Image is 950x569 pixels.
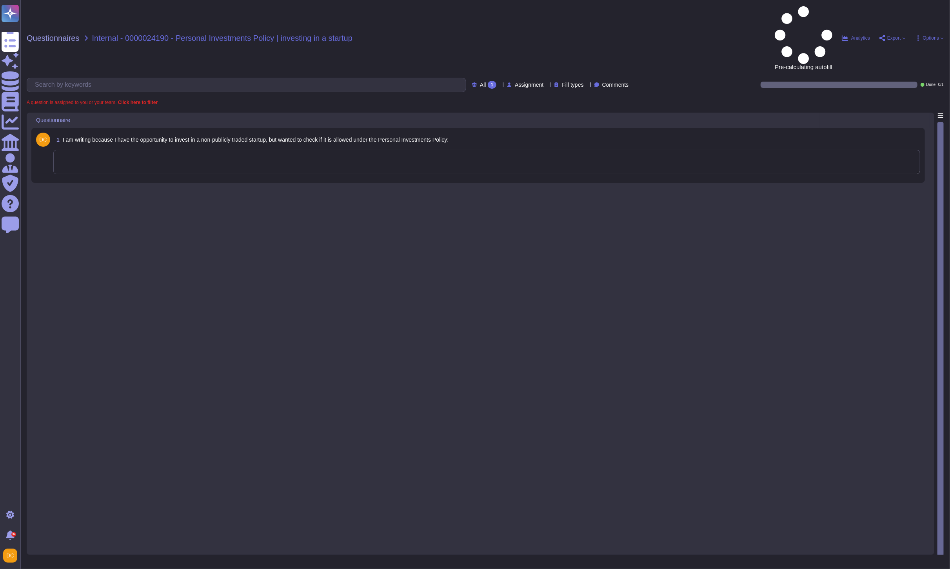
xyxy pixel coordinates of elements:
[602,82,629,88] span: Comments
[92,34,352,42] span: Internal - 0000024190 - Personal Investments Policy | investing in a startup
[938,83,944,87] span: 0 / 1
[851,36,870,40] span: Analytics
[842,35,870,41] button: Analytics
[27,34,80,42] span: Questionnaires
[887,36,901,40] span: Export
[27,100,158,105] span: A question is assigned to you or your team.
[36,117,70,123] span: Questionnaire
[53,137,60,142] span: 1
[36,133,50,147] img: user
[923,36,939,40] span: Options
[562,82,583,88] span: Fill types
[11,532,16,537] div: 9+
[63,137,449,143] span: I am writing because I have the opportunity to invest in a non-publicly traded startup, but wante...
[31,78,466,92] input: Search by keywords
[515,82,543,88] span: Assignment
[775,6,832,70] span: Pre-calculating autofill
[3,549,17,563] img: user
[926,83,937,87] span: Done:
[116,100,158,105] b: Click here to filter
[488,81,497,89] div: 1
[2,547,23,564] button: user
[480,82,486,88] span: All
